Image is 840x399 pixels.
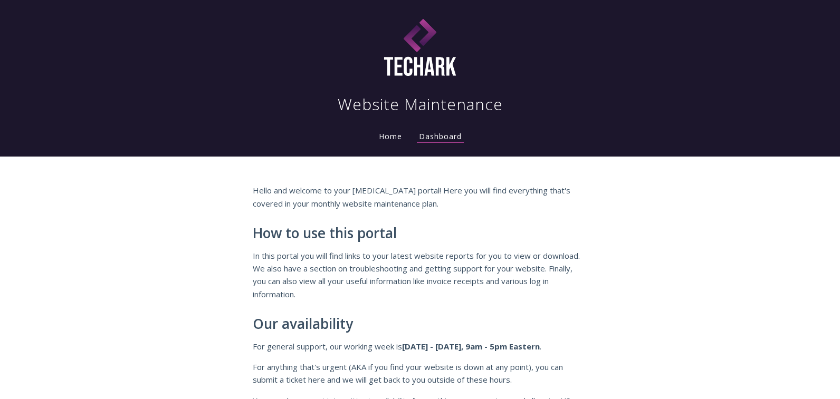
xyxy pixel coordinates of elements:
[338,94,503,115] h1: Website Maintenance
[253,249,587,301] p: In this portal you will find links to your latest website reports for you to view or download. We...
[377,131,404,141] a: Home
[417,131,464,143] a: Dashboard
[253,316,587,332] h2: Our availability
[253,184,587,210] p: Hello and welcome to your [MEDICAL_DATA] portal! Here you will find everything that's covered in ...
[253,226,587,241] h2: How to use this portal
[253,361,587,386] p: For anything that's urgent (AKA if you find your website is down at any point), you can submit a ...
[402,341,540,352] strong: [DATE] - [DATE], 9am - 5pm Eastern
[253,340,587,353] p: For general support, our working week is .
